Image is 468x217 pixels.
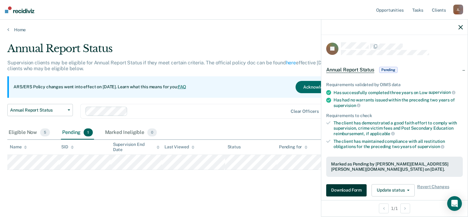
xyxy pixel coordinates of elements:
div: Status [228,144,241,150]
div: Open Intercom Messenger [447,196,462,211]
span: 0 [147,128,157,136]
button: Update status [372,184,415,196]
button: Previous Opportunity [379,204,389,213]
div: Requirements to check [326,113,463,118]
a: Navigate to form link [326,184,369,196]
button: Acknowledge & Close [296,81,354,93]
div: The client has demonstrated a good faith effort to comply with supervision, crime victim fees and... [334,120,463,136]
button: Next Opportunity [400,204,410,213]
span: applicable [370,131,395,136]
span: Pending [379,67,398,73]
div: 1 / 1 [321,200,468,216]
div: Requirements validated by OIMS data [326,82,463,87]
a: FAQ [178,84,187,89]
span: 5 [40,128,50,136]
div: J L [453,5,463,14]
div: Eligible Now [7,126,51,139]
button: Download Form [326,184,367,196]
div: Clear officers [291,109,319,114]
div: Has had no warrants issued within the preceding two years of [334,97,463,108]
div: SID [61,144,74,150]
a: Home [7,27,461,32]
span: supervision [428,90,455,95]
div: The client has maintained compliance with all restitution obligations for the preceding two years of [334,139,463,149]
span: Revert Changes [417,184,449,196]
span: supervision [334,103,360,108]
p: ARS/ERS Policy changes went into effect on [DATE]. Learn what this means for you: [13,84,186,90]
div: Marked as Pending by [PERSON_NAME][EMAIL_ADDRESS][PERSON_NAME][DOMAIN_NAME][US_STATE] on [DATE]. [331,162,458,172]
div: Annual Report StatusPending [321,60,468,80]
div: Pending for [279,144,308,150]
div: Marked Ineligible [104,126,158,139]
a: here [286,60,296,66]
span: Annual Report Status [10,108,65,113]
p: Supervision clients may be eligible for Annual Report Status if they meet certain criteria. The o... [7,60,350,71]
div: Pending [61,126,94,139]
span: supervision [417,144,444,149]
div: Supervision End Date [113,142,160,152]
div: Last Viewed [164,144,194,150]
div: Has successfully completed three years on Low [334,90,463,95]
img: Recidiviz [5,6,34,13]
div: Name [10,144,27,150]
div: Annual Report Status [7,42,358,60]
span: 1 [84,128,92,136]
span: Annual Report Status [326,67,374,73]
